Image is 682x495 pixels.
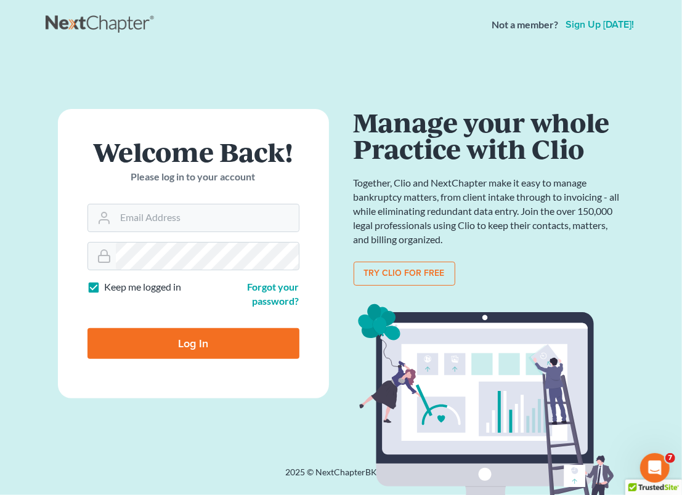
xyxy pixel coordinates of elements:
a: Try clio for free [354,262,455,286]
iframe: Intercom live chat [640,453,670,483]
h1: Welcome Back! [87,139,299,165]
span: 7 [665,453,675,463]
div: 2025 © NextChapterBK, INC [46,466,637,488]
label: Keep me logged in [105,280,182,294]
p: Together, Clio and NextChapter make it easy to manage bankruptcy matters, from client intake thro... [354,176,625,246]
strong: Not a member? [492,18,559,32]
a: Sign up [DATE]! [564,20,637,30]
p: Please log in to your account [87,170,299,184]
a: Forgot your password? [248,281,299,307]
input: Email Address [116,204,299,231]
input: Log In [87,328,299,359]
h1: Manage your whole Practice with Clio [354,109,625,161]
